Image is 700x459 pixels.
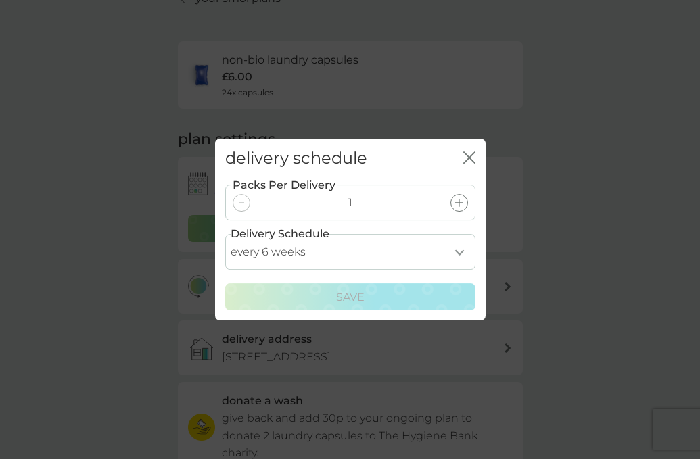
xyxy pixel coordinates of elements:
[463,151,475,166] button: close
[336,289,365,306] p: Save
[225,283,475,310] button: Save
[348,194,352,212] p: 1
[225,149,367,168] h2: delivery schedule
[231,225,329,243] label: Delivery Schedule
[231,176,337,194] label: Packs Per Delivery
